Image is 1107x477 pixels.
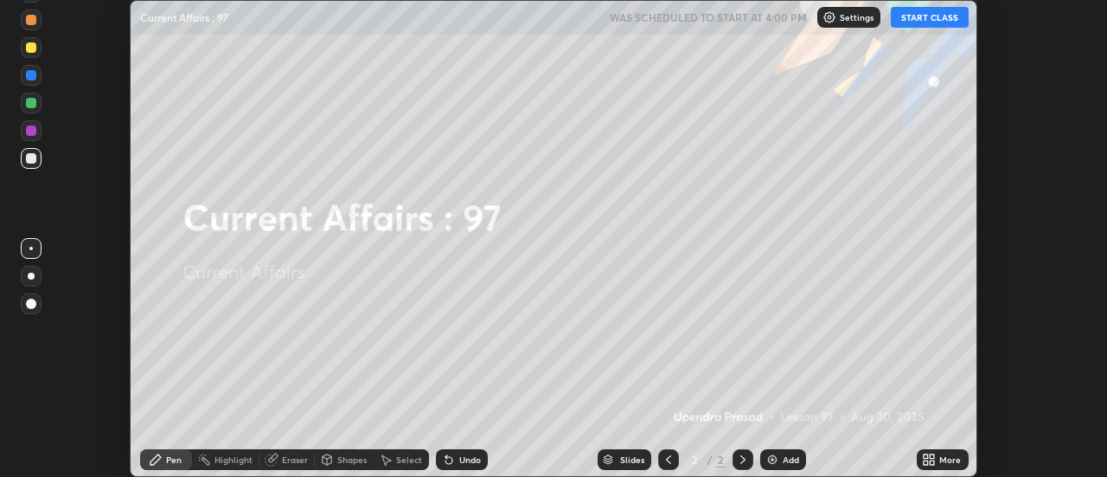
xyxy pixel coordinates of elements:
img: add-slide-button [765,453,779,467]
div: More [939,455,961,464]
div: 2 [686,454,703,465]
div: Eraser [282,455,308,464]
h5: WAS SCHEDULED TO START AT 4:00 PM [610,10,807,25]
div: Undo [459,455,481,464]
div: Add [783,455,799,464]
div: Shapes [337,455,367,464]
div: Slides [620,455,644,464]
p: Current Affairs : 97 [140,10,228,24]
div: / [707,454,712,465]
div: Pen [166,455,182,464]
div: Select [396,455,422,464]
div: 2 [715,452,726,467]
button: START CLASS [891,7,969,28]
div: Highlight [214,455,253,464]
img: class-settings-icons [822,10,836,24]
p: Settings [840,13,873,22]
